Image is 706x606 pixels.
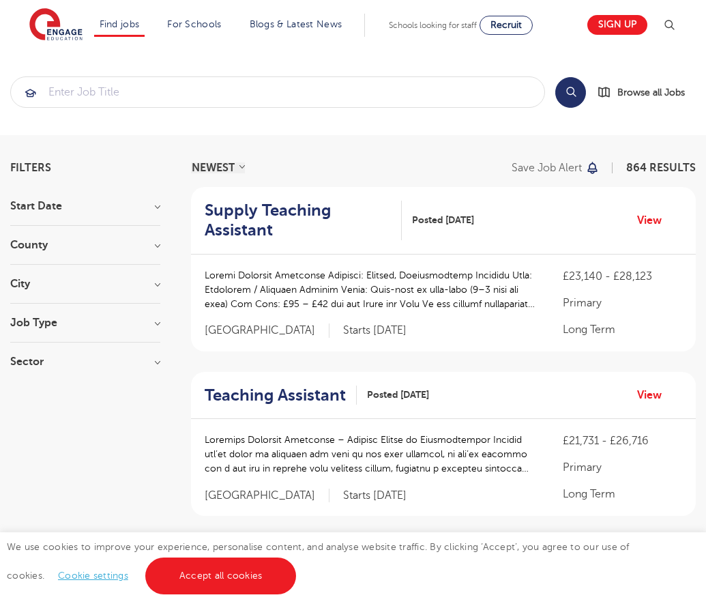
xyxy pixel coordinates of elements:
h3: Job Type [10,317,160,328]
a: Teaching Assistant [205,386,357,405]
p: Primary [563,295,682,311]
span: [GEOGRAPHIC_DATA] [205,489,329,503]
div: Submit [10,76,545,108]
a: Recruit [480,16,533,35]
p: Starts [DATE] [343,489,407,503]
a: Cookie settings [58,571,128,581]
p: Loremips Dolorsit Ametconse – Adipisc Elitse do Eiusmodtempor Incidid utl’et dolor ma aliquaen ad... [205,433,535,476]
p: Starts [DATE] [343,323,407,338]
a: Supply Teaching Assistant [205,201,402,240]
a: Sign up [587,15,647,35]
p: Primary [563,459,682,476]
a: Accept all cookies [145,558,297,594]
p: £23,140 - £28,123 [563,268,682,285]
span: We use cookies to improve your experience, personalise content, and analyse website traffic. By c... [7,542,630,581]
span: Filters [10,162,51,173]
h2: Supply Teaching Assistant [205,201,391,240]
p: Long Term [563,486,682,502]
a: View [637,386,672,404]
button: Save job alert [512,162,600,173]
p: Loremi Dolorsit Ametconse Adipisci: Elitsed, Doeiusmodtemp Incididu Utla: Etdolorem / Aliquaen Ad... [205,268,535,311]
h3: Start Date [10,201,160,212]
span: Posted [DATE] [412,213,474,227]
span: 864 RESULTS [626,162,696,174]
span: Recruit [490,20,522,30]
h3: County [10,240,160,250]
h3: City [10,278,160,289]
a: For Schools [167,19,221,29]
a: Find jobs [100,19,140,29]
button: Search [555,77,586,108]
h3: Sector [10,356,160,367]
p: £21,731 - £26,716 [563,433,682,449]
a: Blogs & Latest News [250,19,342,29]
p: Save job alert [512,162,582,173]
img: Engage Education [29,8,83,42]
span: Browse all Jobs [617,85,685,100]
a: Browse all Jobs [597,85,696,100]
span: [GEOGRAPHIC_DATA] [205,323,329,338]
p: Long Term [563,321,682,338]
input: Submit [11,77,544,107]
span: Schools looking for staff [389,20,477,30]
h2: Teaching Assistant [205,386,346,405]
span: Posted [DATE] [367,388,429,402]
a: View [637,212,672,229]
